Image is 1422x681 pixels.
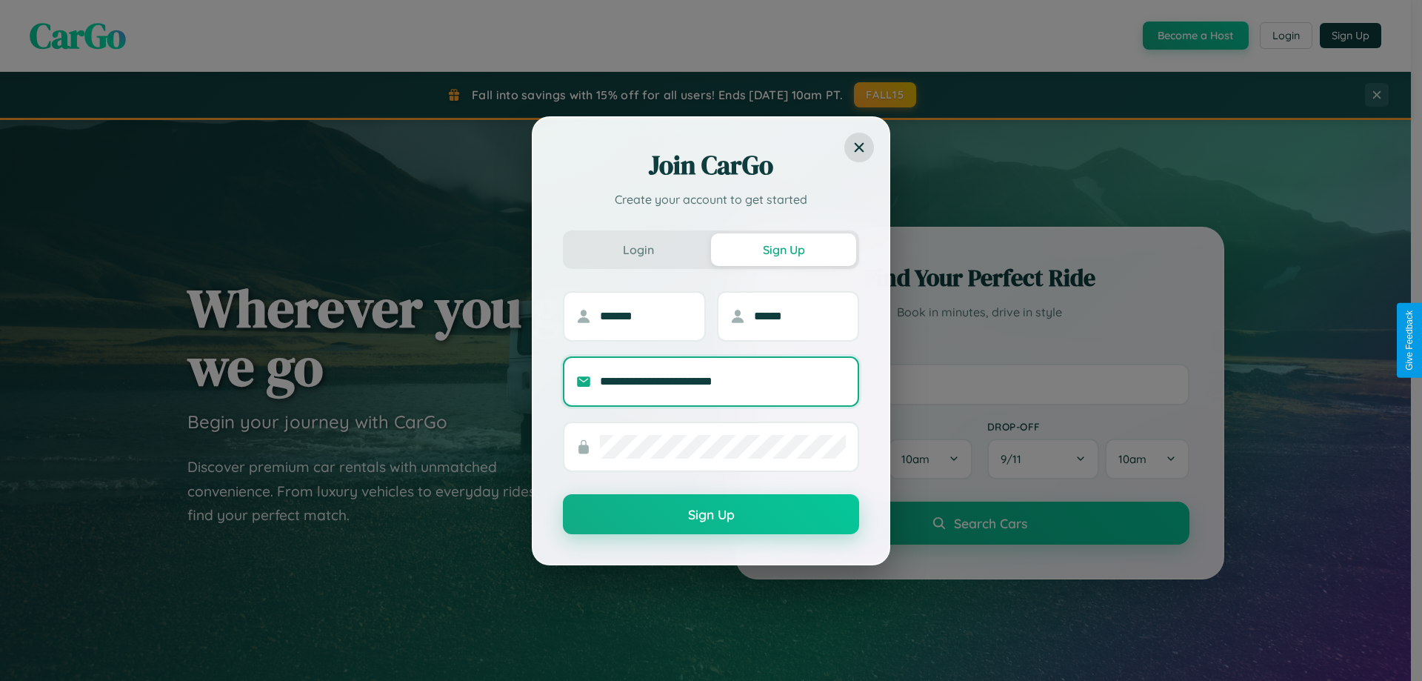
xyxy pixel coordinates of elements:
button: Sign Up [563,494,859,534]
div: Give Feedback [1404,310,1415,371]
button: Sign Up [711,233,856,266]
p: Create your account to get started [563,190,859,208]
h2: Join CarGo [563,147,859,183]
button: Login [566,233,711,266]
